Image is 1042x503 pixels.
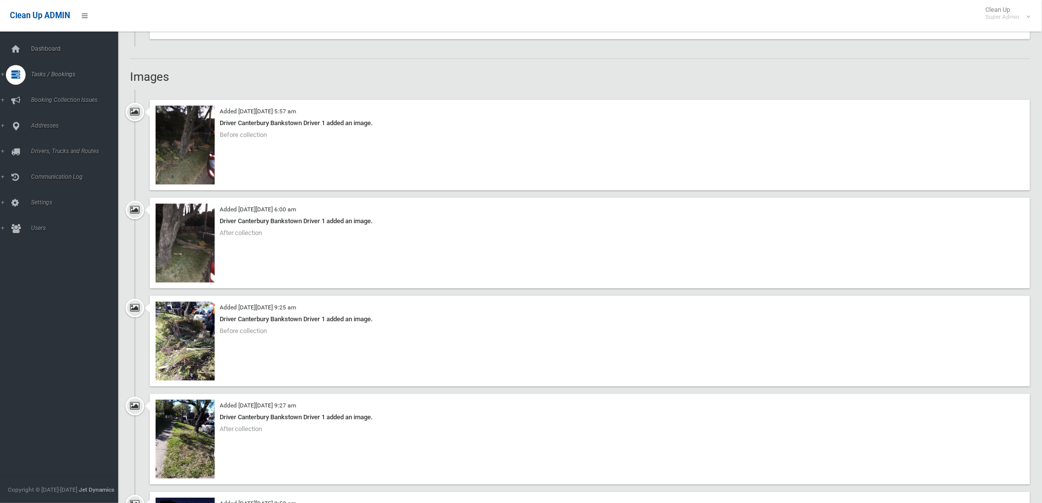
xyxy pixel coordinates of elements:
div: Driver Canterbury Bankstown Driver 1 added an image. [156,411,1024,423]
span: Addresses [28,122,127,129]
div: Driver Canterbury Bankstown Driver 1 added an image. [156,117,1024,129]
span: Copyright © [DATE]-[DATE] [8,486,77,493]
img: 2025-08-2809.26.512514466696138208360.jpg [156,400,215,478]
small: Added [DATE][DATE] 9:25 am [220,304,296,311]
span: Communication Log [28,173,127,180]
span: Before collection [220,327,267,335]
img: 2025-08-2809.25.252374927935308571481.jpg [156,302,215,380]
small: Added [DATE][DATE] 5:57 am [220,108,296,115]
span: After collection [220,229,262,236]
img: 2025-08-2605.57.417562505391328752954.jpg [156,105,215,184]
span: After collection [220,425,262,433]
span: Tasks / Bookings [28,71,127,78]
small: Added [DATE][DATE] 6:00 am [220,206,296,213]
span: Drivers, Trucks and Routes [28,148,127,155]
div: Driver Canterbury Bankstown Driver 1 added an image. [156,313,1024,325]
div: Driver Canterbury Bankstown Driver 1 added an image. [156,215,1024,227]
span: Settings [28,199,127,206]
small: Added [DATE][DATE] 9:27 am [220,402,296,409]
h2: Images [130,70,1030,83]
span: Clean Up ADMIN [10,11,70,20]
span: Users [28,225,127,232]
img: 2025-08-2606.00.467891019956688841885.jpg [156,203,215,282]
small: Super Admin [986,13,1020,21]
span: Clean Up [981,6,1030,21]
span: Booking Collection Issues [28,97,127,103]
span: Before collection [220,131,267,138]
strong: Jet Dynamics [79,486,114,493]
span: Dashboard [28,45,127,52]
